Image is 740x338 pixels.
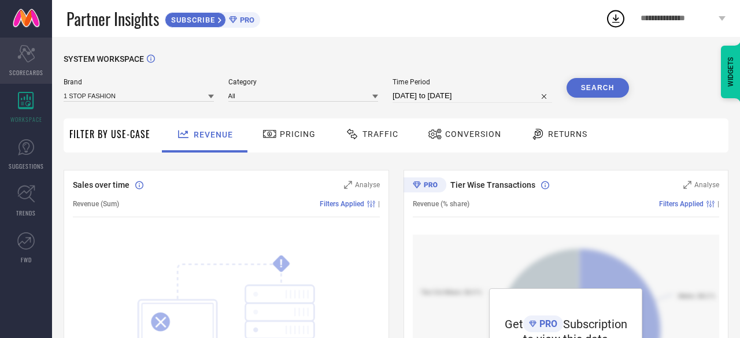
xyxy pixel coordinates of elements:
[548,129,587,139] span: Returns
[228,78,379,86] span: Category
[717,200,719,208] span: |
[64,54,144,64] span: SYSTEM WORKSPACE
[21,255,32,264] span: FWD
[605,8,626,29] div: Open download list
[64,78,214,86] span: Brand
[393,78,552,86] span: Time Period
[320,200,364,208] span: Filters Applied
[66,7,159,31] span: Partner Insights
[237,16,254,24] span: PRO
[16,209,36,217] span: TRENDS
[536,318,557,329] span: PRO
[445,129,501,139] span: Conversion
[567,78,629,98] button: Search
[9,68,43,77] span: SCORECARDS
[404,177,446,195] div: Premium
[165,16,218,24] span: SUBSCRIBE
[165,9,260,28] a: SUBSCRIBEPRO
[73,200,119,208] span: Revenue (Sum)
[10,115,42,124] span: WORKSPACE
[378,200,380,208] span: |
[659,200,704,208] span: Filters Applied
[563,317,627,331] span: Subscription
[280,257,283,270] tspan: !
[362,129,398,139] span: Traffic
[355,181,380,189] span: Analyse
[413,200,469,208] span: Revenue (% share)
[694,181,719,189] span: Analyse
[505,317,523,331] span: Get
[194,130,233,139] span: Revenue
[69,127,150,141] span: Filter By Use-Case
[393,89,552,103] input: Select time period
[344,181,352,189] svg: Zoom
[9,162,44,170] span: SUGGESTIONS
[683,181,691,189] svg: Zoom
[450,180,535,190] span: Tier Wise Transactions
[73,180,129,190] span: Sales over time
[280,129,316,139] span: Pricing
